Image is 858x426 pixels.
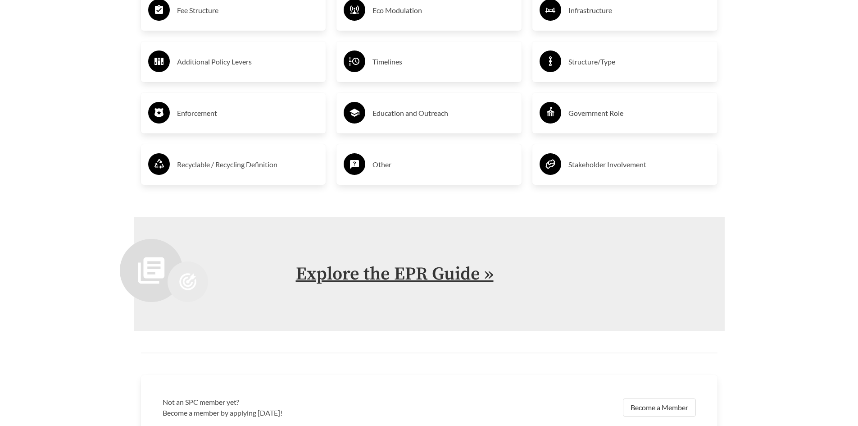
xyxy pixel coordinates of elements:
[568,55,710,69] h3: Structure/Type
[177,157,319,172] h3: Recyclable / Recycling Definition
[163,408,424,418] p: Become a member by applying [DATE]!
[568,3,710,18] h3: Infrastructure
[163,397,424,408] h3: Not an SPC member yet?
[568,106,710,120] h3: Government Role
[177,106,319,120] h3: Enforcement
[177,55,319,69] h3: Additional Policy Levers
[372,157,514,172] h3: Other
[177,3,319,18] h3: Fee Structure
[372,106,514,120] h3: Education and Outreach
[372,55,514,69] h3: Timelines
[372,3,514,18] h3: Eco Modulation
[296,263,494,285] a: Explore the EPR Guide »
[623,399,696,417] a: Become a Member
[568,157,710,172] h3: Stakeholder Involvement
